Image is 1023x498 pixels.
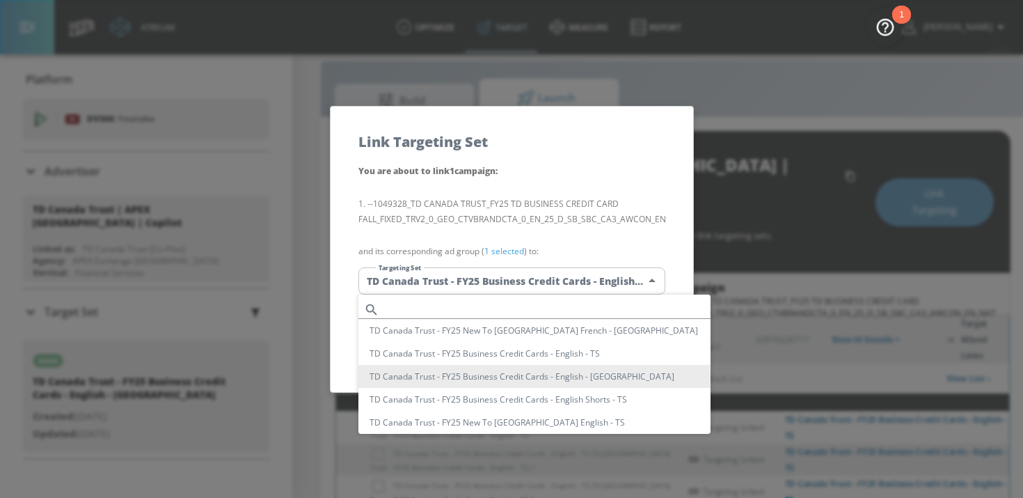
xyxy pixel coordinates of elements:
[358,319,711,342] li: TD Canada Trust - FY25 New To [GEOGRAPHIC_DATA] French - [GEOGRAPHIC_DATA]
[358,411,711,434] li: TD Canada Trust - FY25 New To [GEOGRAPHIC_DATA] English - TS
[866,7,905,46] button: Open Resource Center, 1 new notification
[358,342,711,365] li: TD Canada Trust - FY25 Business Credit Cards - English - TS
[358,365,711,388] li: TD Canada Trust - FY25 Business Credit Cards - English - [GEOGRAPHIC_DATA]
[899,15,904,33] div: 1
[358,388,711,411] li: TD Canada Trust - FY25 Business Credit Cards - English Shorts - TS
